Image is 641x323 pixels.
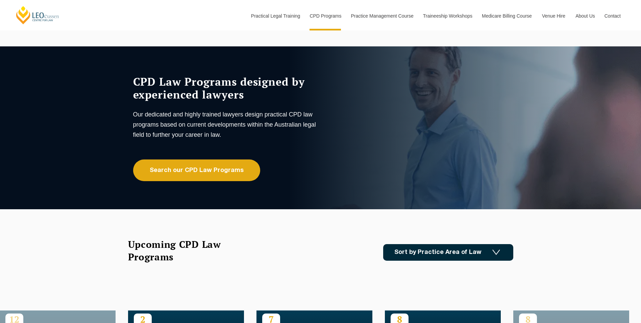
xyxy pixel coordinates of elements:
a: [PERSON_NAME] Centre for Law [15,5,60,25]
a: CPD Programs [304,1,346,30]
h1: CPD Law Programs designed by experienced lawyers [133,75,319,101]
a: Venue Hire [537,1,570,30]
a: Contact [599,1,626,30]
a: About Us [570,1,599,30]
a: Medicare Billing Course [477,1,537,30]
img: Icon [492,250,500,255]
a: Traineeship Workshops [418,1,477,30]
p: Our dedicated and highly trained lawyers design practical CPD law programs based on current devel... [133,109,319,140]
iframe: LiveChat chat widget [596,278,624,306]
a: Practical Legal Training [246,1,305,30]
h2: Upcoming CPD Law Programs [128,238,238,263]
a: Practice Management Course [346,1,418,30]
a: Sort by Practice Area of Law [383,244,513,261]
a: Search our CPD Law Programs [133,159,260,181]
